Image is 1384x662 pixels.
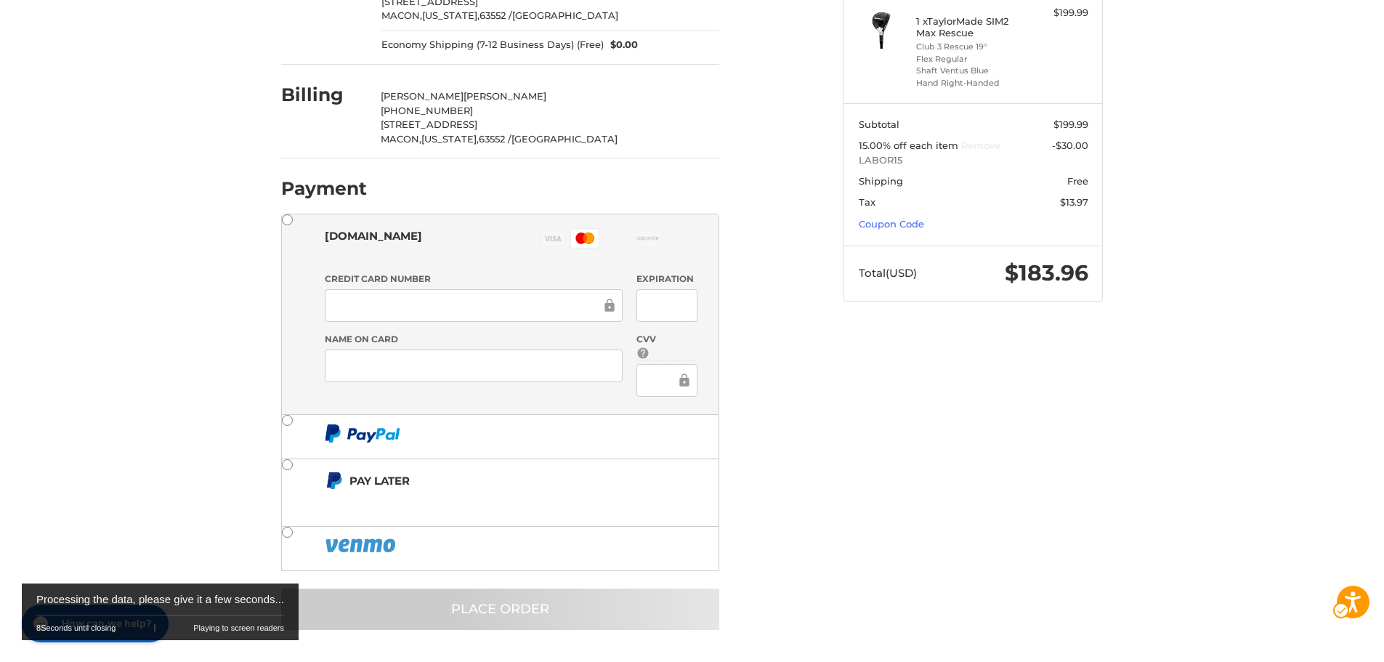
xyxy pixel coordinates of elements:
div: [STREET_ADDRESS]MACON,[US_STATE],63552 /[GEOGRAPHIC_DATA] [381,118,720,146]
div: [DOMAIN_NAME] [325,224,422,248]
span: Economy Shipping (7-12 Business Days) (Free) [381,38,604,52]
span: Subtotal [859,118,899,130]
label: CVV [636,333,697,360]
span: 63552 / [479,9,512,21]
img: PayPal icon [325,424,400,443]
button: Place Order [281,589,719,630]
div: Pay Later [349,469,628,493]
span: [GEOGRAPHIC_DATA] [511,133,618,145]
li: Club 3 Rescue 19° [916,41,1027,53]
span: [PERSON_NAME] [381,90,464,102]
span: MACON, [381,9,422,21]
div: Economy Shipping (7-12 Business Days) (Free)$0.00 [381,23,720,52]
span: 8 [36,623,41,632]
span: 63552 / [479,133,511,145]
span: -$30.00 [1052,140,1088,151]
span: Total (USD) [859,266,917,280]
span: $0.00 [604,38,639,52]
h2: Billing [281,84,366,106]
span: [US_STATE], [422,9,479,21]
span: [STREET_ADDRESS] [381,118,477,130]
span: [US_STATE], [421,133,479,145]
span: [PERSON_NAME] [464,90,546,102]
span: $199.99 [1053,118,1088,130]
span: MACON, [381,133,421,145]
span: [GEOGRAPHIC_DATA] [512,9,618,21]
span: 15.00% off each item [859,140,961,151]
li: Shaft Ventus Blue [916,65,1027,77]
span: Shipping [859,175,903,187]
a: Coupon Code [859,218,924,230]
label: Name on Card [325,333,623,346]
div: Billing [281,82,366,108]
div: $199.99 [1031,6,1088,20]
span: $13.97 [1060,196,1088,208]
span: [PHONE_NUMBER] [381,105,473,116]
h4: 1 x TaylorMade SIM2 Max Rescue [916,15,1027,39]
img: PayPal icon [325,536,399,554]
img: Pay Later icon [325,472,343,490]
div: Processing the data, please give it a few seconds... [36,584,284,615]
li: Hand Right-Handed [916,77,1027,89]
span: $183.96 [1005,259,1088,286]
iframe: Google Iframe [1322,615,1384,662]
h2: Payment [281,177,367,200]
span: LABOR15 [859,153,1088,168]
iframe: Iframe | Gorgias live chat messenger [15,600,173,647]
span: Tax [859,196,875,208]
label: Expiration [636,273,697,286]
iframe: PayPal Message 1 [325,496,628,509]
span: Free [1067,175,1088,187]
label: Credit Card Number [325,273,623,286]
li: Flex Regular [916,53,1027,65]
